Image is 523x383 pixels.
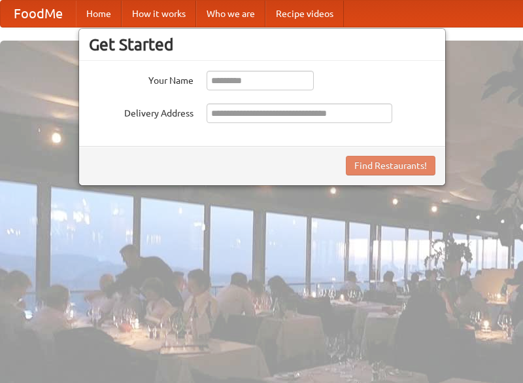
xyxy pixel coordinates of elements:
a: How it works [122,1,196,27]
button: Find Restaurants! [346,156,435,175]
a: Recipe videos [265,1,344,27]
a: Home [76,1,122,27]
label: Your Name [89,71,194,87]
a: FoodMe [1,1,76,27]
label: Delivery Address [89,103,194,120]
a: Who we are [196,1,265,27]
h3: Get Started [89,35,435,54]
